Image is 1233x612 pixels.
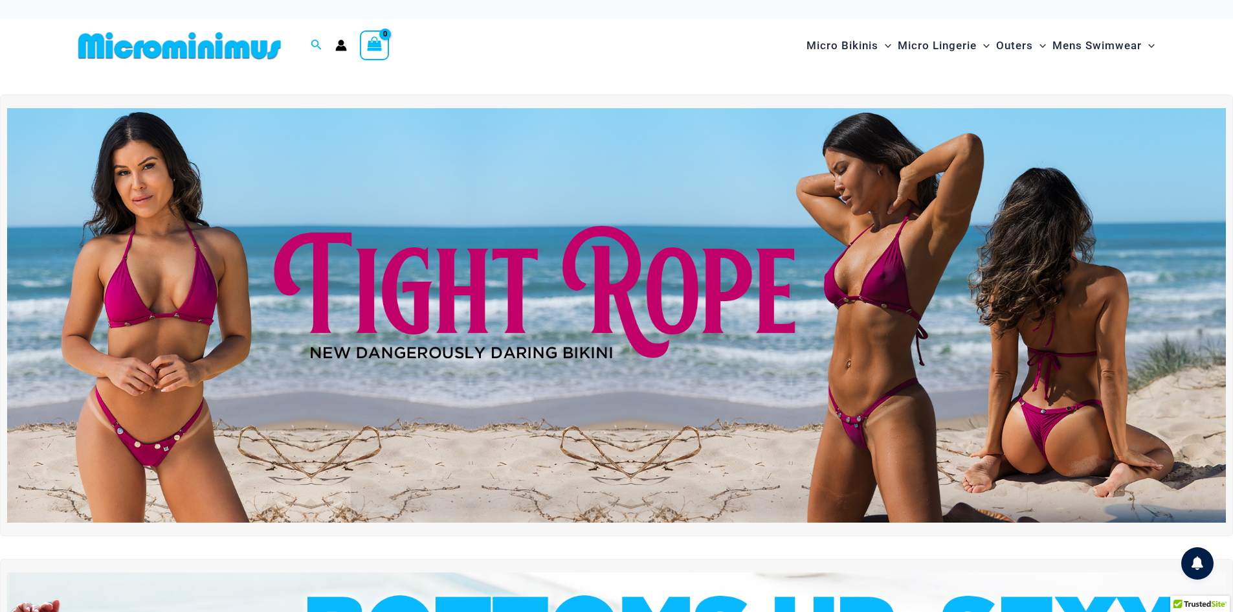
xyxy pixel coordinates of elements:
span: Menu Toggle [1142,29,1155,62]
a: Search icon link [311,38,322,54]
span: Menu Toggle [878,29,891,62]
a: Micro BikinisMenu ToggleMenu Toggle [803,26,894,65]
nav: Site Navigation [801,24,1161,67]
a: View Shopping Cart, empty [360,30,390,60]
span: Micro Lingerie [898,29,977,62]
img: MM SHOP LOGO FLAT [73,31,286,60]
span: Micro Bikinis [806,29,878,62]
span: Menu Toggle [977,29,990,62]
a: Micro LingerieMenu ToggleMenu Toggle [894,26,993,65]
a: OutersMenu ToggleMenu Toggle [993,26,1049,65]
span: Outers [996,29,1033,62]
img: Tight Rope Pink Bikini [7,108,1226,523]
span: Menu Toggle [1033,29,1046,62]
a: Account icon link [335,40,347,51]
a: Mens SwimwearMenu ToggleMenu Toggle [1049,26,1158,65]
span: Mens Swimwear [1052,29,1142,62]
